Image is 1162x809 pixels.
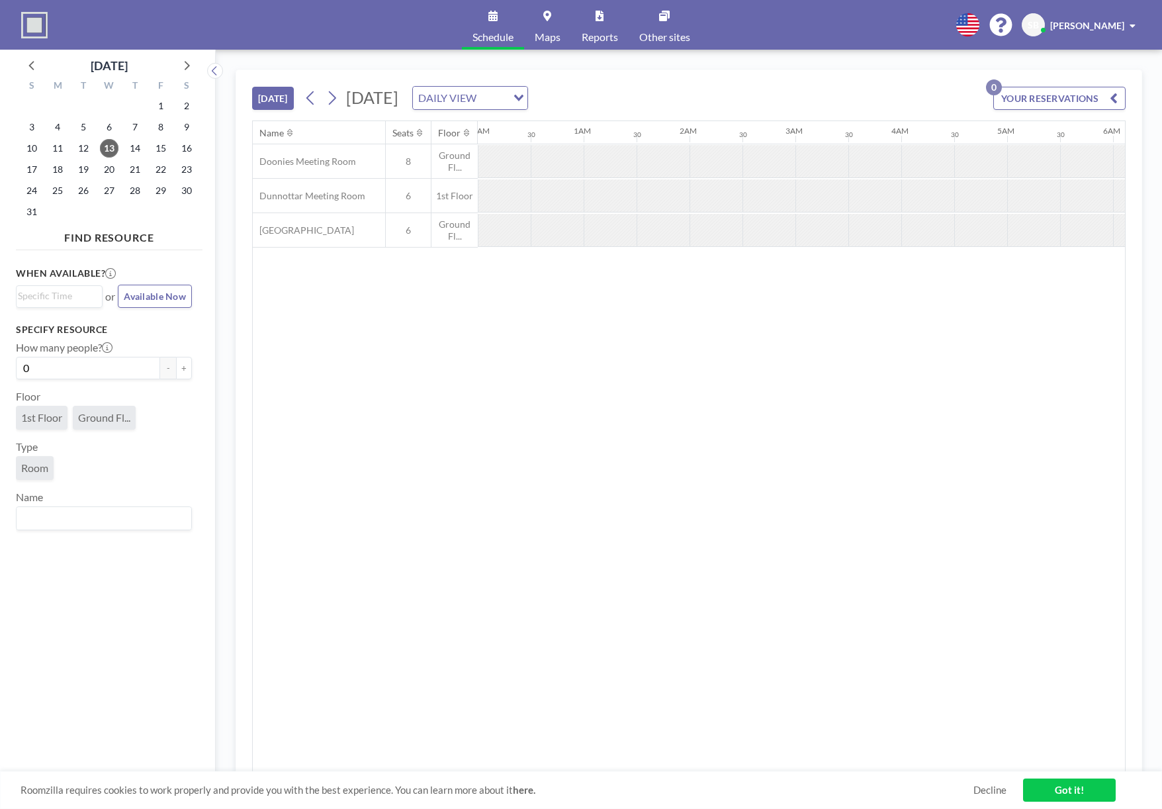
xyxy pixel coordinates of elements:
[48,160,67,179] span: Monday, August 18, 2025
[16,341,112,354] label: How many people?
[122,78,148,95] div: T
[124,291,186,302] span: Available Now
[21,461,48,475] span: Room
[845,130,853,139] div: 30
[22,181,41,200] span: Sunday, August 24, 2025
[18,289,95,303] input: Search for option
[126,139,144,158] span: Thursday, August 14, 2025
[973,784,1006,796] a: Decline
[152,160,170,179] span: Friday, August 22, 2025
[431,150,478,173] span: Ground Fl...
[639,32,690,42] span: Other sites
[416,89,479,107] span: DAILY VIEW
[19,78,45,95] div: S
[45,78,71,95] div: M
[22,203,41,221] span: Sunday, August 31, 2025
[152,181,170,200] span: Friday, August 29, 2025
[346,87,398,107] span: [DATE]
[160,357,176,379] button: -
[100,181,118,200] span: Wednesday, August 27, 2025
[785,126,803,136] div: 3AM
[513,784,535,796] a: here.
[527,130,535,139] div: 30
[21,784,973,796] span: Roomzilla requires cookies to work properly and provide you with the best experience. You can lea...
[21,12,48,38] img: organization-logo
[16,390,40,403] label: Floor
[431,190,478,202] span: 1st Floor
[431,218,478,242] span: Ground Fl...
[253,224,354,236] span: [GEOGRAPHIC_DATA]
[177,160,196,179] span: Saturday, August 23, 2025
[105,290,115,303] span: or
[386,190,431,202] span: 6
[17,286,102,306] div: Search for option
[16,491,43,504] label: Name
[148,78,173,95] div: F
[177,118,196,136] span: Saturday, August 9, 2025
[259,127,284,139] div: Name
[993,87,1126,110] button: YOUR RESERVATIONS0
[253,190,365,202] span: Dunnottar Meeting Room
[386,224,431,236] span: 6
[680,126,697,136] div: 2AM
[152,118,170,136] span: Friday, August 8, 2025
[126,181,144,200] span: Thursday, August 28, 2025
[74,118,93,136] span: Tuesday, August 5, 2025
[252,87,294,110] button: [DATE]
[1050,20,1124,31] span: [PERSON_NAME]
[997,126,1014,136] div: 5AM
[413,87,527,109] div: Search for option
[574,126,591,136] div: 1AM
[582,32,618,42] span: Reports
[177,139,196,158] span: Saturday, August 16, 2025
[1057,130,1065,139] div: 30
[22,139,41,158] span: Sunday, August 10, 2025
[71,78,97,95] div: T
[16,226,202,244] h4: FIND RESOURCE
[1103,126,1120,136] div: 6AM
[392,127,414,139] div: Seats
[74,181,93,200] span: Tuesday, August 26, 2025
[1028,19,1039,31] span: SB
[100,139,118,158] span: Wednesday, August 13, 2025
[438,127,461,139] div: Floor
[177,181,196,200] span: Saturday, August 30, 2025
[152,139,170,158] span: Friday, August 15, 2025
[16,324,192,336] h3: Specify resource
[17,507,191,530] div: Search for option
[22,160,41,179] span: Sunday, August 17, 2025
[633,130,641,139] div: 30
[986,79,1002,95] p: 0
[951,130,959,139] div: 30
[177,97,196,115] span: Saturday, August 2, 2025
[48,139,67,158] span: Monday, August 11, 2025
[91,56,128,75] div: [DATE]
[152,97,170,115] span: Friday, August 1, 2025
[97,78,122,95] div: W
[48,118,67,136] span: Monday, August 4, 2025
[126,118,144,136] span: Thursday, August 7, 2025
[74,139,93,158] span: Tuesday, August 12, 2025
[173,78,199,95] div: S
[253,156,356,167] span: Doonies Meeting Room
[891,126,909,136] div: 4AM
[74,160,93,179] span: Tuesday, August 19, 2025
[535,32,560,42] span: Maps
[78,411,130,424] span: Ground Fl...
[118,285,192,308] button: Available Now
[48,181,67,200] span: Monday, August 25, 2025
[468,126,490,136] div: 12AM
[480,89,506,107] input: Search for option
[472,32,514,42] span: Schedule
[16,440,38,453] label: Type
[126,160,144,179] span: Thursday, August 21, 2025
[739,130,747,139] div: 30
[100,118,118,136] span: Wednesday, August 6, 2025
[18,510,184,527] input: Search for option
[386,156,431,167] span: 8
[176,357,192,379] button: +
[1023,779,1116,802] a: Got it!
[100,160,118,179] span: Wednesday, August 20, 2025
[22,118,41,136] span: Sunday, August 3, 2025
[21,411,62,424] span: 1st Floor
